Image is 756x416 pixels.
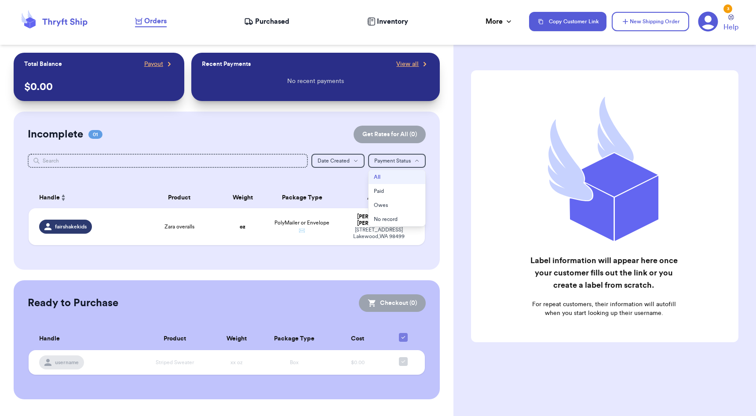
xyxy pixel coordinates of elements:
button: Owes [369,198,425,212]
span: View all [396,60,419,69]
a: Inventory [367,16,408,27]
p: Recent Payments [202,60,251,69]
span: fairshakekids [55,223,87,230]
button: Date Created [311,154,365,168]
span: Handle [39,334,60,344]
th: Package Type [259,328,329,350]
span: Zara overalls [164,223,194,230]
button: Payment Status [368,154,426,168]
div: 3 [723,4,732,13]
p: $ 0.00 [24,80,174,94]
span: Purchased [255,16,289,27]
button: Get Rates for All (0) [354,126,426,143]
span: Date Created [318,158,350,163]
span: Help [723,22,738,33]
div: More [486,16,513,27]
span: Inventory [377,16,408,27]
button: Checkout (0) [359,294,426,312]
div: [STREET_ADDRESS] Lakewood , WA 98499 [343,227,414,240]
button: Paid [369,184,425,198]
th: Cost [329,328,387,350]
span: username [55,359,79,366]
th: Product [139,187,219,208]
a: Purchased [244,16,289,27]
p: No recent payments [287,77,344,86]
th: Address [338,187,425,208]
span: Handle [39,193,60,203]
strong: oz [240,224,245,229]
p: For repeat customers, their information will autofill when you start looking up their username. [529,300,679,318]
button: Sort ascending [60,192,67,203]
th: Product [136,328,213,350]
button: New Shipping Order [612,12,689,31]
span: Payout [144,60,163,69]
a: 3 [698,11,718,32]
a: Orders [135,16,167,27]
span: Payment Status [374,158,411,163]
span: PolyMailer or Envelope ✉️ [274,220,329,233]
span: 01 [88,130,102,139]
h2: Incomplete [28,127,83,141]
span: $0.00 [351,360,365,365]
a: View all [396,60,429,69]
div: [PERSON_NAME] [PERSON_NAME] [343,213,414,227]
a: Payout [144,60,174,69]
span: Striped Sweater [156,360,194,365]
span: xx oz [230,360,243,365]
span: Orders [144,16,167,26]
span: Box [290,360,299,365]
th: Package Type [267,187,338,208]
a: Help [723,14,738,33]
h2: Label information will appear here once your customer fills out the link or you create a label fr... [529,254,679,291]
h2: Ready to Purchase [28,296,118,310]
button: Copy Customer Link [529,12,606,31]
input: Search [28,154,308,168]
p: Total Balance [24,60,62,69]
th: Weight [219,187,267,208]
th: Weight [213,328,259,350]
button: No record [369,212,425,226]
button: All [369,170,425,184]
